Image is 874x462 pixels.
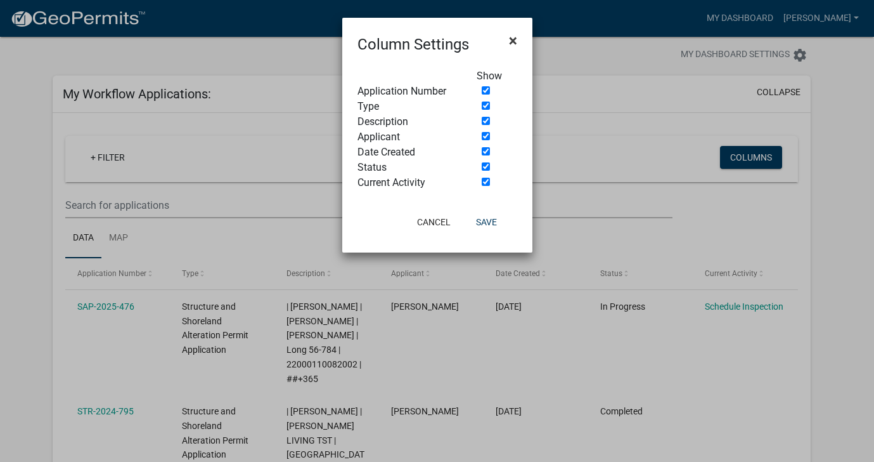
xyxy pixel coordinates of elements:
[499,23,527,58] button: Close
[467,69,527,84] div: Show
[357,33,469,56] h4: Column Settings
[466,211,507,234] button: Save
[509,32,517,49] span: ×
[348,84,467,99] div: Application Number
[348,114,467,129] div: Description
[348,145,467,160] div: Date Created
[348,175,467,190] div: Current Activity
[348,160,467,175] div: Status
[348,99,467,114] div: Type
[348,129,467,145] div: Applicant
[407,211,461,234] button: Cancel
